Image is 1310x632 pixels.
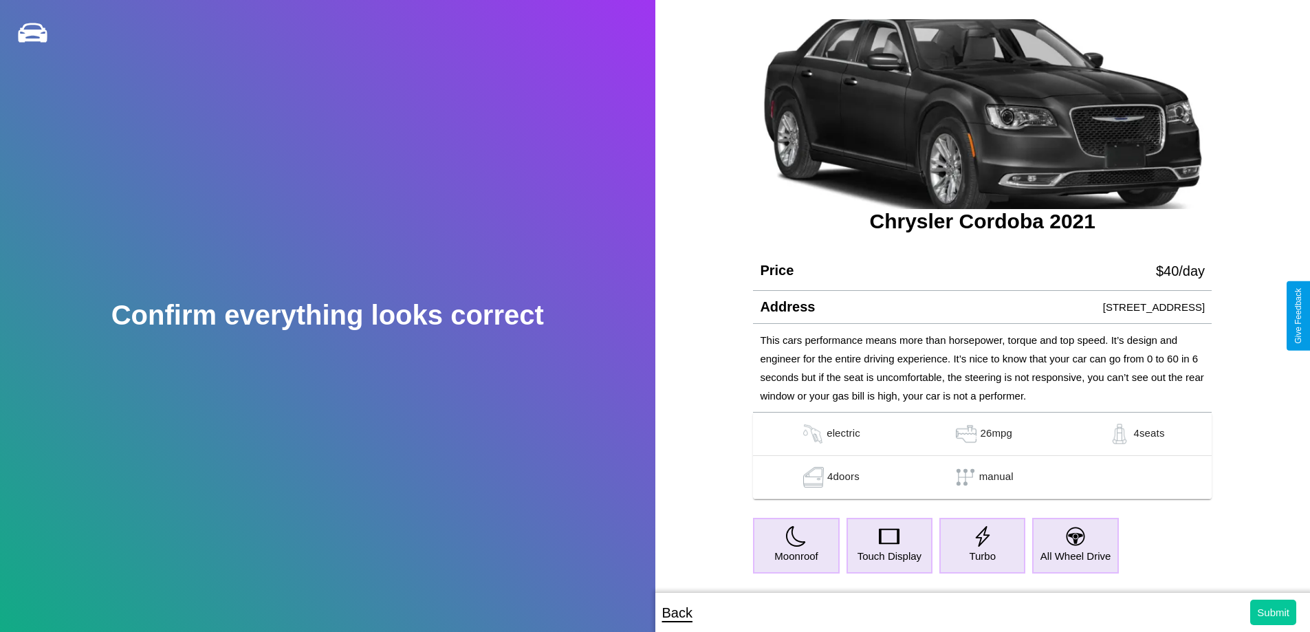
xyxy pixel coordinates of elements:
img: gas [799,424,827,444]
h4: Address [760,299,815,315]
img: gas [1106,424,1133,444]
div: Give Feedback [1293,288,1303,344]
p: This cars performance means more than horsepower, torque and top speed. It’s design and engineer ... [760,331,1205,405]
img: gas [952,424,980,444]
p: $ 40 /day [1156,259,1205,283]
p: [STREET_ADDRESS] [1103,298,1205,316]
p: Back [662,600,692,625]
h2: Confirm everything looks correct [111,300,544,331]
p: manual [979,467,1014,488]
p: All Wheel Drive [1040,547,1111,565]
h3: Chrysler Cordoba 2021 [753,210,1212,233]
p: Turbo [969,547,996,565]
p: 26 mpg [980,424,1012,444]
p: 4 seats [1133,424,1164,444]
p: Moonroof [774,547,818,565]
p: 4 doors [827,467,860,488]
p: Touch Display [858,547,921,565]
img: gas [800,467,827,488]
p: electric [827,424,860,444]
button: Submit [1250,600,1296,625]
table: simple table [753,413,1212,499]
h4: Price [760,263,794,279]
